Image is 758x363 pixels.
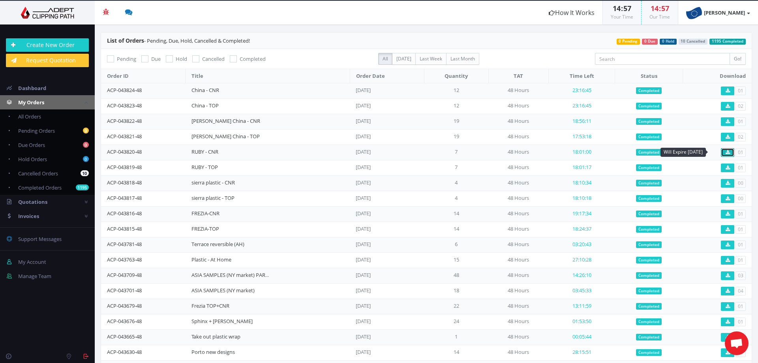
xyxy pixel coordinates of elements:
span: 10 Cancelled [679,39,708,45]
td: 48 Hours [488,283,548,299]
a: How It Works [541,1,602,24]
td: 13:11:59 [548,299,615,314]
span: List of Orders [107,37,144,44]
td: [DATE] [350,237,424,252]
a: ACP-043701-48 [107,287,142,294]
span: Support Messages [18,235,62,243]
td: 12 [424,98,488,114]
span: 0 Pending [617,39,640,45]
td: 00:05:44 [548,329,615,345]
td: 03:20:43 [548,237,615,252]
a: ACP-043676-48 [107,318,142,325]
a: FREZIA-CNR [191,210,220,217]
span: - Pending, Due, Hold, Cancelled & Completed! [107,37,250,44]
div: Will Expire [DATE] [660,148,706,157]
span: Pending Orders [18,127,55,134]
td: 7 [424,160,488,175]
b: 0 [83,142,89,148]
a: ACP-043822-48 [107,117,142,124]
th: Time Left [548,69,615,83]
span: Completed [636,149,662,156]
a: ACP-043816-48 [107,210,142,217]
b: 1195 [76,184,89,190]
td: [DATE] [350,314,424,329]
th: Order Date [350,69,424,83]
td: 48 Hours [488,145,548,160]
div: Open de chat [725,331,749,355]
th: Title [186,69,350,83]
a: [PERSON_NAME] China - TOP [191,133,260,140]
td: [DATE] [350,252,424,268]
span: Completed [636,318,662,325]
td: 7 [424,145,488,160]
td: [DATE] [350,114,424,129]
td: 48 Hours [488,314,548,329]
span: Completed Orders [18,184,62,191]
td: 48 Hours [488,268,548,283]
a: sierra plastic - TOP [191,194,235,201]
td: 48 Hours [488,222,548,237]
td: [DATE] [350,222,424,237]
th: Status [615,69,683,83]
td: 24 [424,314,488,329]
a: ACP-043824-48 [107,87,142,94]
a: Plastic - At Home [191,256,231,263]
td: 4 [424,191,488,206]
td: 23:16:45 [548,83,615,98]
span: Completed [636,303,662,310]
td: 48 Hours [488,252,548,268]
span: : [659,4,661,13]
a: ASIA SAMPLES (NY market) PART 2 [191,271,272,278]
span: Completed [636,288,662,295]
a: China - CNR [191,87,219,94]
td: 14 [424,222,488,237]
td: 14 [424,345,488,360]
td: 23:16:45 [548,98,615,114]
td: 48 [424,268,488,283]
span: Completed [636,195,662,202]
a: Create New Order [6,38,89,52]
a: [PERSON_NAME] China - CNR [191,117,260,124]
span: 0 Hold [660,39,677,45]
a: ACP-043818-48 [107,179,142,186]
span: Pending [117,55,136,62]
td: [DATE] [350,98,424,114]
a: ACP-043665-48 [107,333,142,340]
th: TAT [488,69,548,83]
span: Quantity [445,72,468,79]
a: Frezia TOP+CNR [191,302,229,309]
td: [DATE] [350,83,424,98]
label: Last Week [415,53,447,65]
span: Completed [636,272,662,279]
a: ASIA SAMPLES (NY market) [191,287,255,294]
a: Sphinx + [PERSON_NAME] [191,318,253,325]
td: 48 Hours [488,114,548,129]
span: Completed [636,211,662,218]
td: 4 [424,175,488,191]
span: Completed [636,164,662,171]
a: ACP-043679-48 [107,302,142,309]
span: 0 Due [642,39,658,45]
a: ACP-043815-48 [107,225,142,232]
a: ACP-043817-48 [107,194,142,201]
td: 48 Hours [488,160,548,175]
span: Completed [636,134,662,141]
th: Order ID [101,69,186,83]
span: Completed [636,103,662,110]
span: Manage Team [18,273,51,280]
td: 19 [424,114,488,129]
span: Invoices [18,213,39,220]
a: ACP-043821-48 [107,133,142,140]
small: Our Time [649,13,670,20]
label: [DATE] [392,53,416,65]
span: My Account [18,258,46,265]
td: [DATE] [350,129,424,145]
td: 48 Hours [488,299,548,314]
a: ACP-043823-48 [107,102,142,109]
a: Request Quotation [6,54,89,67]
td: 18:56:11 [548,114,615,129]
td: 18 [424,283,488,299]
span: Completed [636,226,662,233]
span: Completed [636,334,662,341]
td: 18:10:34 [548,175,615,191]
